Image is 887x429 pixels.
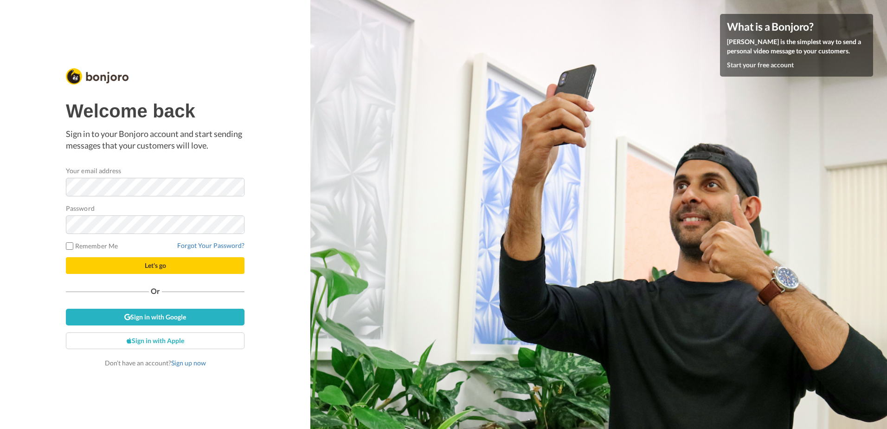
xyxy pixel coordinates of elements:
[66,203,95,213] label: Password
[66,101,244,121] h1: Welcome back
[145,261,166,269] span: Let's go
[66,309,244,325] a: Sign in with Google
[66,166,121,175] label: Your email address
[66,241,118,251] label: Remember Me
[177,241,244,249] a: Forgot Your Password?
[66,128,244,152] p: Sign in to your Bonjoro account and start sending messages that your customers will love.
[105,359,206,367] span: Don’t have an account?
[171,359,206,367] a: Sign up now
[727,61,794,69] a: Start your free account
[727,21,866,32] h4: What is a Bonjoro?
[727,37,866,56] p: [PERSON_NAME] is the simplest way to send a personal video message to your customers.
[66,257,244,274] button: Let's go
[66,332,244,349] a: Sign in with Apple
[66,242,73,250] input: Remember Me
[149,288,162,294] span: Or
